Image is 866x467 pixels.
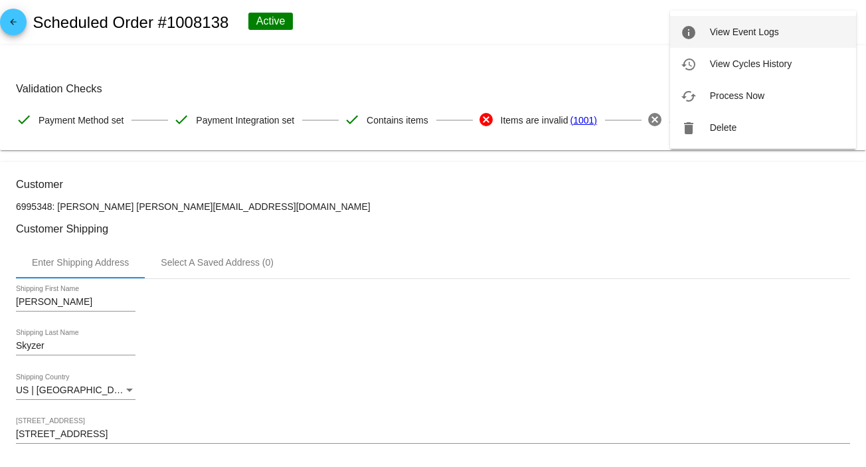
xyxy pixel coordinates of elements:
[681,120,697,136] mat-icon: delete
[681,56,697,72] mat-icon: history
[681,88,697,104] mat-icon: cached
[710,90,764,101] span: Process Now
[681,25,697,41] mat-icon: info
[710,58,792,69] span: View Cycles History
[710,122,736,133] span: Delete
[710,27,779,37] span: View Event Logs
